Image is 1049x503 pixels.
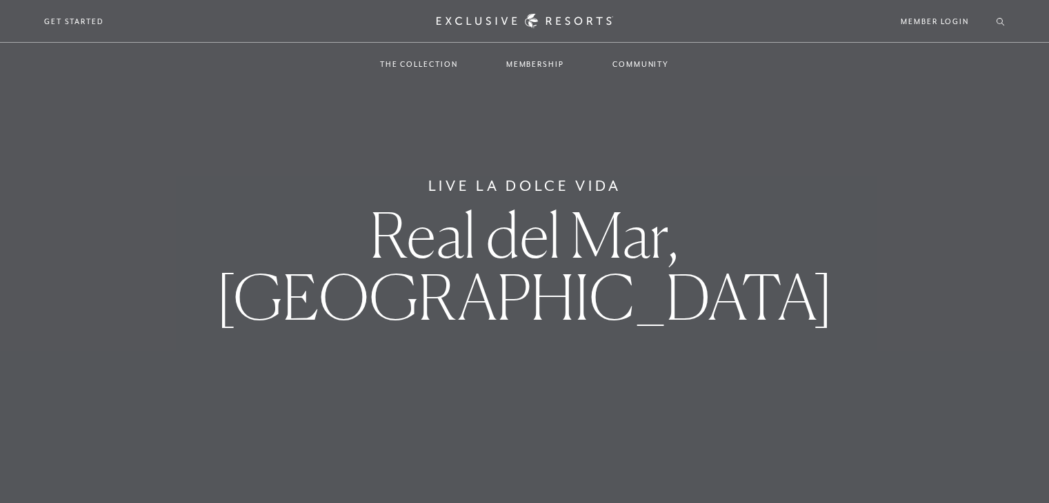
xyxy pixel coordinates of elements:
[216,197,833,334] span: Real del Mar, [GEOGRAPHIC_DATA]
[44,15,104,28] a: Get Started
[428,175,621,197] h6: Live La Dolce Vida
[599,44,683,84] a: Community
[901,15,969,28] a: Member Login
[366,44,472,84] a: The Collection
[492,44,578,84] a: Membership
